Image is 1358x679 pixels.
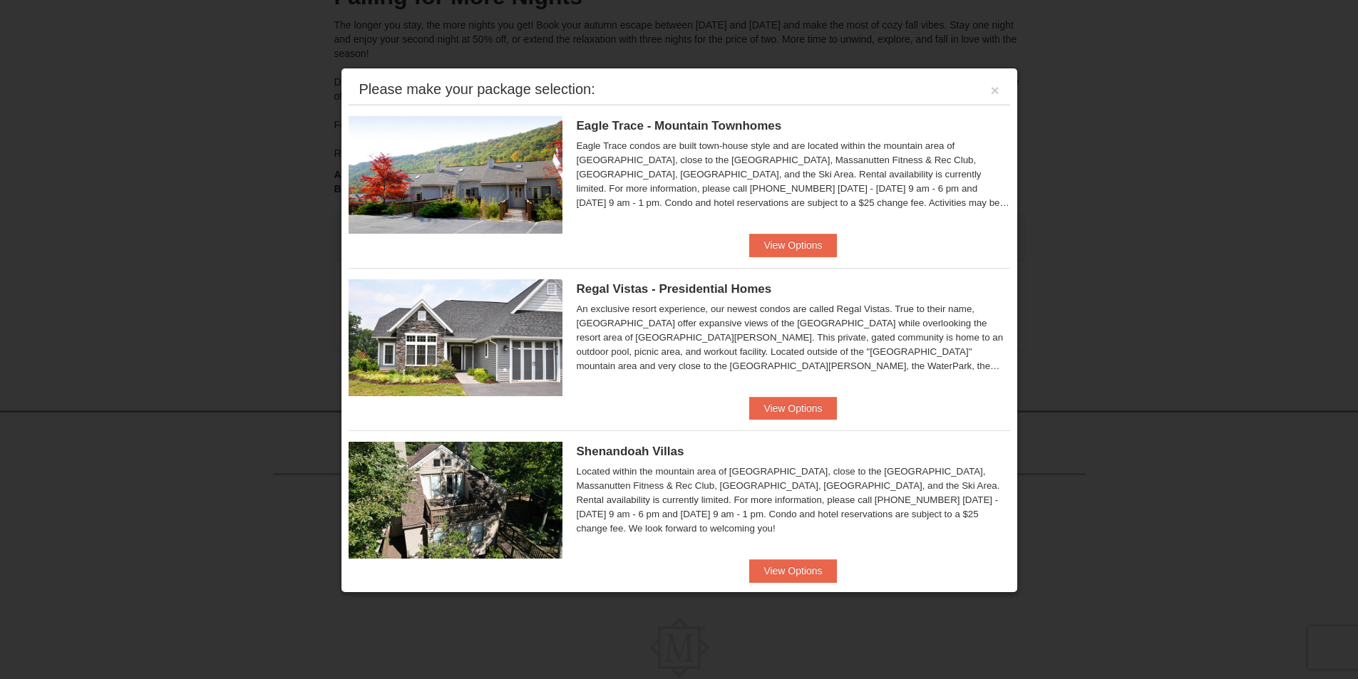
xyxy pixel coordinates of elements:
span: Regal Vistas - Presidential Homes [577,282,772,296]
span: Shenandoah Villas [577,445,684,458]
button: View Options [749,397,836,420]
button: × [991,83,999,98]
div: An exclusive resort experience, our newest condos are called Regal Vistas. True to their name, [G... [577,302,1010,373]
button: View Options [749,234,836,256]
button: View Options [749,559,836,582]
img: 19218991-1-902409a9.jpg [349,279,562,396]
div: Eagle Trace condos are built town-house style and are located within the mountain area of [GEOGRA... [577,139,1010,210]
img: 19219019-2-e70bf45f.jpg [349,442,562,559]
div: Located within the mountain area of [GEOGRAPHIC_DATA], close to the [GEOGRAPHIC_DATA], Massanutte... [577,465,1010,536]
img: 19218983-1-9b289e55.jpg [349,116,562,233]
div: Please make your package selection: [359,82,595,96]
span: Eagle Trace - Mountain Townhomes [577,119,782,133]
